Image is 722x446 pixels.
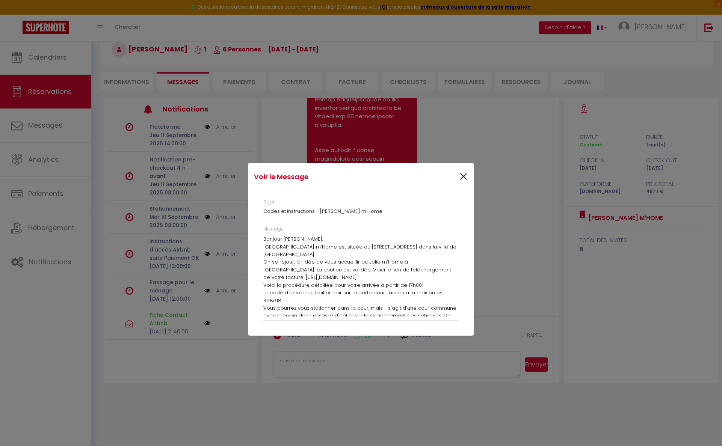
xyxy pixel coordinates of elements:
[459,166,468,188] span: ×
[6,3,29,26] button: Ouvrir le widget de chat LiveChat
[263,199,275,206] label: Sujet
[254,172,393,182] h4: Voir le Message
[263,243,459,259] p: [GEOGRAPHIC_DATA] m'Home est située au [STREET_ADDRESS] dans la ville de [GEOGRAPHIC_DATA]
[263,258,459,281] p: On se réjouit à l'idée de vous accueillir au Jolie m'Home à [GEOGRAPHIC_DATA]. La caution est val...
[263,289,459,304] p: Le code d'entrée du boitier noir sur la porte pour l'accès à la maison est : 398618
[263,208,459,214] h3: Codes et instructions - [PERSON_NAME] m'Home
[263,226,284,233] label: Message
[263,235,459,243] p: Bonjour [PERSON_NAME],
[263,304,459,335] p: Vous pourrez vous stationner dans la cour, mais il s'agit d'une cour commune avec le voisin donc ...
[459,169,468,185] button: Close
[263,282,459,289] p: Voici la procédure détaillée pour votre arrivée à partir de 17h00:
